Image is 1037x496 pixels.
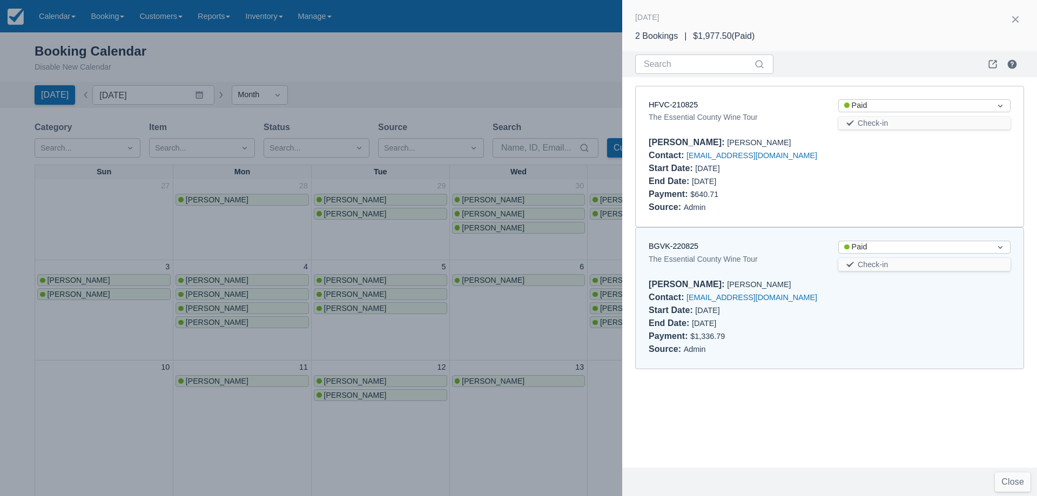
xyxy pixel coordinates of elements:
a: HFVC-210825 [649,100,698,109]
div: 2 Bookings [635,30,678,43]
button: Check-in [838,258,1011,271]
div: Paid [844,100,985,112]
span: Dropdown icon [995,100,1006,111]
div: Contact : [649,151,686,160]
div: Start Date : [649,305,695,315]
div: Admin [649,343,1011,356]
div: The Essential County Wine Tour [649,253,821,266]
div: Source : [649,202,684,212]
div: $1,336.79 [649,330,1011,343]
span: Dropdown icon [995,242,1006,253]
div: [PERSON_NAME] [649,136,1011,149]
div: Payment : [649,189,690,199]
div: [DATE] [635,11,659,24]
div: $1,977.50 ( Paid ) [693,30,755,43]
div: Admin [649,201,1011,214]
div: Payment : [649,331,690,341]
div: [DATE] [649,175,821,188]
div: End Date : [649,318,692,328]
div: [DATE] [649,317,821,330]
div: Contact : [649,293,686,302]
div: The Essential County Wine Tour [649,111,821,124]
div: Source : [649,344,684,354]
div: Start Date : [649,164,695,173]
button: Close [995,472,1031,492]
div: [PERSON_NAME] : [649,138,727,147]
button: Check-in [838,117,1011,130]
div: [PERSON_NAME] : [649,280,727,289]
a: [EMAIL_ADDRESS][DOMAIN_NAME] [686,151,817,160]
a: BGVK-220825 [649,242,698,250]
div: $640.71 [649,188,1011,201]
div: [DATE] [649,162,821,175]
a: [EMAIL_ADDRESS][DOMAIN_NAME] [686,293,817,302]
div: Paid [844,241,985,253]
div: End Date : [649,176,692,186]
div: [DATE] [649,304,821,317]
div: | [678,30,693,43]
div: [PERSON_NAME] [649,278,1011,291]
input: Search [644,55,752,74]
